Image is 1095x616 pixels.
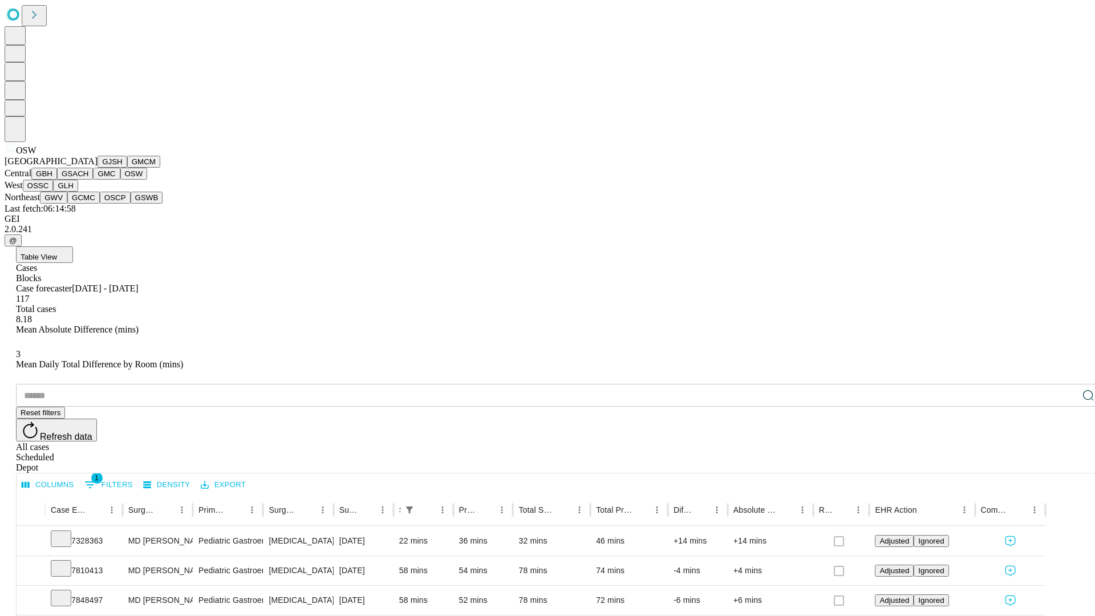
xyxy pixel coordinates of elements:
span: Northeast [5,192,40,202]
button: GCMC [67,192,100,204]
button: GSACH [57,168,93,180]
button: Sort [158,502,174,518]
button: Menu [375,502,391,518]
div: 32 mins [518,526,585,556]
div: +6 mins [733,586,808,615]
span: @ [9,236,17,245]
div: +14 mins [674,526,722,556]
div: -6 mins [674,586,722,615]
button: Menu [649,502,665,518]
button: Menu [244,502,260,518]
div: [MEDICAL_DATA] (EGD), FLEXIBLE, TRANSORAL, WITH [MEDICAL_DATA] SINGLE OR MULTIPLE [269,526,327,556]
span: Mean Daily Total Difference by Room (mins) [16,359,183,369]
div: 72 mins [596,586,662,615]
button: Menu [174,502,190,518]
div: 7848497 [51,586,117,615]
div: [DATE] [339,556,388,585]
div: -4 mins [674,556,722,585]
button: Sort [419,502,435,518]
span: Reset filters [21,408,60,417]
div: 74 mins [596,556,662,585]
button: OSCP [100,192,131,204]
span: Central [5,168,31,178]
span: Adjusted [879,596,909,605]
div: 52 mins [459,586,508,615]
button: Sort [88,502,104,518]
div: Pediatric Gastroenterology [198,526,257,556]
span: Adjusted [879,566,909,575]
button: GMC [93,168,120,180]
button: Reset filters [16,407,65,419]
span: Total cases [16,304,56,314]
span: Ignored [918,566,944,575]
span: Ignored [918,596,944,605]
button: Menu [956,502,972,518]
button: GSWB [131,192,163,204]
div: 58 mins [399,586,448,615]
button: GWV [40,192,67,204]
div: Pediatric Gastroenterology [198,586,257,615]
div: [MEDICAL_DATA] (EGD), FLEXIBLE, TRANSORAL, WITH [MEDICAL_DATA] SINGLE OR MULTIPLE [269,556,327,585]
button: Select columns [19,476,77,494]
div: EHR Action [875,505,916,514]
button: Menu [435,502,451,518]
button: GJSH [98,156,127,168]
span: Adjusted [879,537,909,545]
div: 78 mins [518,556,585,585]
button: OSW [120,168,148,180]
div: Surgery Date [339,505,358,514]
button: Refresh data [16,419,97,441]
div: MD [PERSON_NAME] [PERSON_NAME] Md [128,556,187,585]
button: Expand [22,561,39,581]
div: Predicted In Room Duration [459,505,477,514]
button: GLH [53,180,78,192]
span: Mean Absolute Difference (mins) [16,325,139,334]
div: Case Epic Id [51,505,87,514]
div: Comments [981,505,1009,514]
div: GEI [5,214,1090,224]
div: 58 mins [399,556,448,585]
div: Resolved in EHR [819,505,834,514]
span: 1 [91,472,103,484]
button: Show filters [82,476,136,494]
button: Sort [834,502,850,518]
div: 1 active filter [401,502,417,518]
div: Scheduled In Room Duration [399,505,400,514]
button: Menu [794,502,810,518]
button: Show filters [401,502,417,518]
button: @ [5,234,22,246]
div: Difference [674,505,692,514]
div: +4 mins [733,556,808,585]
div: 7328363 [51,526,117,556]
div: [DATE] [339,526,388,556]
span: [GEOGRAPHIC_DATA] [5,156,98,166]
div: +14 mins [733,526,808,556]
button: Table View [16,246,73,263]
button: Sort [299,502,315,518]
div: 2.0.241 [5,224,1090,234]
button: GMCM [127,156,160,168]
div: Total Predicted Duration [596,505,632,514]
button: Sort [359,502,375,518]
div: [MEDICAL_DATA] (EGD), FLEXIBLE, TRANSORAL, WITH [MEDICAL_DATA] SINGLE OR MULTIPLE [269,586,327,615]
button: Menu [315,502,331,518]
button: Sort [918,502,934,518]
button: Menu [1027,502,1043,518]
div: 54 mins [459,556,508,585]
button: Menu [494,502,510,518]
span: OSW [16,145,36,155]
span: 117 [16,294,29,303]
div: 36 mins [459,526,508,556]
button: Menu [104,502,120,518]
span: Last fetch: 06:14:58 [5,204,76,213]
div: Primary Service [198,505,227,514]
button: Sort [228,502,244,518]
button: Menu [709,502,725,518]
div: Surgeon Name [128,505,157,514]
span: Refresh data [40,432,92,441]
div: 7810413 [51,556,117,585]
button: Menu [571,502,587,518]
button: Sort [478,502,494,518]
div: [DATE] [339,586,388,615]
button: Adjusted [875,565,914,577]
